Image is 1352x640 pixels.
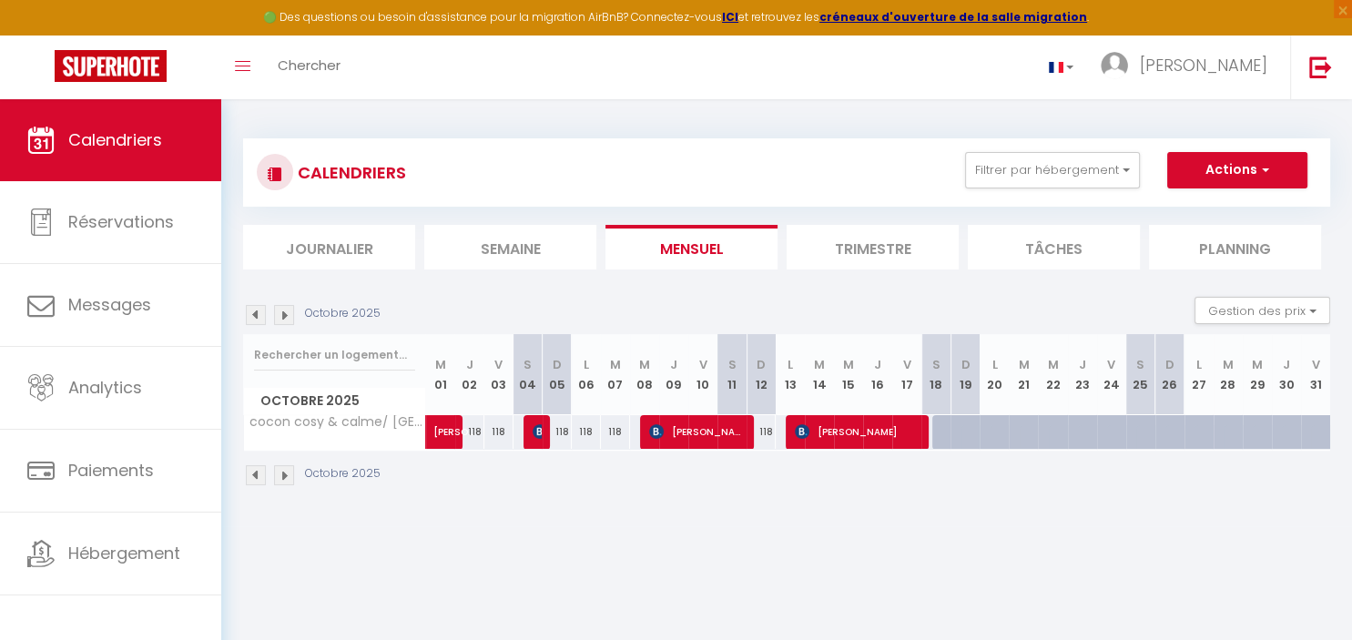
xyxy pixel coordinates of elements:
abbr: V [1312,356,1320,373]
th: 13 [776,334,805,415]
th: 12 [747,334,776,415]
abbr: D [961,356,970,373]
th: 30 [1272,334,1301,415]
img: ... [1101,52,1128,79]
a: [PERSON_NAME] [426,415,455,450]
button: Gestion des prix [1194,297,1330,324]
span: Messages [68,293,151,316]
abbr: M [610,356,621,373]
li: Trimestre [787,225,959,269]
span: [PERSON_NAME] [649,414,747,449]
a: Chercher [264,36,354,99]
button: Actions [1167,152,1307,188]
li: Journalier [243,225,415,269]
a: ICI [722,9,738,25]
abbr: V [494,356,503,373]
abbr: J [1283,356,1290,373]
th: 21 [1009,334,1038,415]
span: Calendriers [68,128,162,151]
abbr: V [903,356,911,373]
abbr: L [991,356,997,373]
abbr: J [466,356,473,373]
th: 17 [892,334,921,415]
abbr: D [1165,356,1174,373]
span: Réservations [68,210,174,233]
li: Planning [1149,225,1321,269]
div: 118 [484,415,513,449]
abbr: M [1223,356,1234,373]
th: 19 [950,334,980,415]
th: 04 [513,334,543,415]
abbr: M [639,356,650,373]
th: 08 [630,334,659,415]
th: 29 [1243,334,1272,415]
abbr: J [1079,356,1086,373]
abbr: L [584,356,589,373]
abbr: S [932,356,940,373]
span: Analytics [68,376,142,399]
th: 25 [1126,334,1155,415]
abbr: D [757,356,766,373]
abbr: M [814,356,825,373]
abbr: S [727,356,736,373]
th: 27 [1184,334,1214,415]
th: 05 [543,334,572,415]
th: 10 [688,334,717,415]
p: Octobre 2025 [305,305,381,322]
abbr: M [1048,356,1059,373]
th: 03 [484,334,513,415]
span: [PERSON_NAME] [795,414,921,449]
th: 07 [601,334,630,415]
div: 118 [601,415,630,449]
th: 09 [659,334,688,415]
span: Solene Cothenet [533,414,543,449]
th: 06 [572,334,601,415]
img: logout [1309,56,1332,78]
span: Hébergement [68,542,180,564]
h3: CALENDRIERS [293,152,406,193]
li: Semaine [424,225,596,269]
img: Super Booking [55,50,167,82]
abbr: M [843,356,854,373]
th: 16 [863,334,892,415]
a: créneaux d'ouverture de la salle migration [819,9,1087,25]
abbr: S [1136,356,1144,373]
abbr: V [1107,356,1115,373]
span: [PERSON_NAME] [1140,54,1267,76]
iframe: Chat [1275,558,1338,626]
div: 118 [572,415,601,449]
span: cocon cosy & calme/ [GEOGRAPHIC_DATA] [247,415,429,429]
abbr: J [670,356,677,373]
span: [PERSON_NAME] [433,405,475,440]
th: 23 [1068,334,1097,415]
li: Mensuel [605,225,778,269]
th: 01 [426,334,455,415]
abbr: J [874,356,881,373]
th: 20 [980,334,1009,415]
abbr: L [1196,356,1202,373]
th: 18 [921,334,950,415]
span: Paiements [68,459,154,482]
th: 24 [1097,334,1126,415]
abbr: S [524,356,532,373]
button: Ouvrir le widget de chat LiveChat [15,7,69,62]
th: 26 [1155,334,1184,415]
div: 118 [543,415,572,449]
th: 22 [1038,334,1067,415]
th: 11 [717,334,747,415]
th: 28 [1214,334,1243,415]
th: 15 [834,334,863,415]
span: Chercher [278,56,341,75]
abbr: D [553,356,562,373]
a: ... [PERSON_NAME] [1087,36,1290,99]
abbr: M [1252,356,1263,373]
th: 14 [805,334,834,415]
input: Rechercher un logement... [254,339,415,371]
th: 31 [1301,334,1330,415]
span: Octobre 2025 [244,388,425,414]
p: Octobre 2025 [305,465,381,483]
abbr: M [435,356,446,373]
abbr: M [1018,356,1029,373]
